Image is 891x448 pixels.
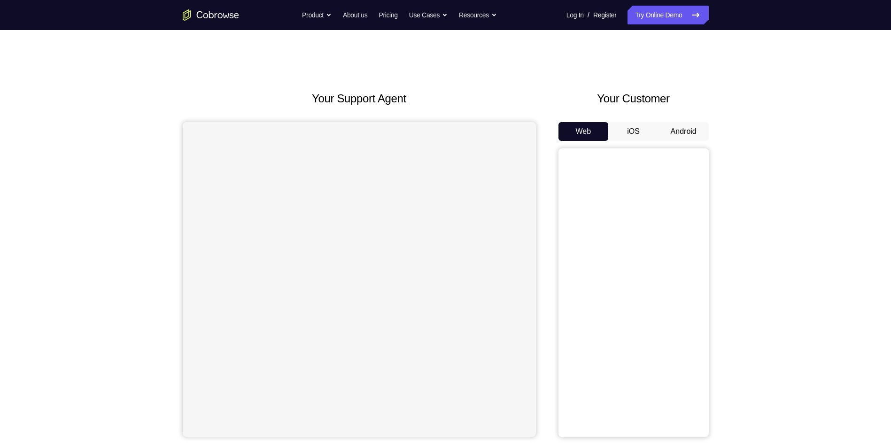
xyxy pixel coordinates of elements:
button: Resources [459,6,497,24]
button: Product [302,6,332,24]
span: / [588,9,589,21]
a: Try Online Demo [628,6,708,24]
a: About us [343,6,367,24]
a: Pricing [379,6,397,24]
button: Android [659,122,709,141]
button: iOS [608,122,659,141]
button: Web [558,122,609,141]
button: Use Cases [409,6,448,24]
a: Go to the home page [183,9,239,21]
a: Register [593,6,616,24]
h2: Your Support Agent [183,90,536,107]
iframe: Agent [183,122,536,437]
h2: Your Customer [558,90,709,107]
a: Log In [566,6,584,24]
